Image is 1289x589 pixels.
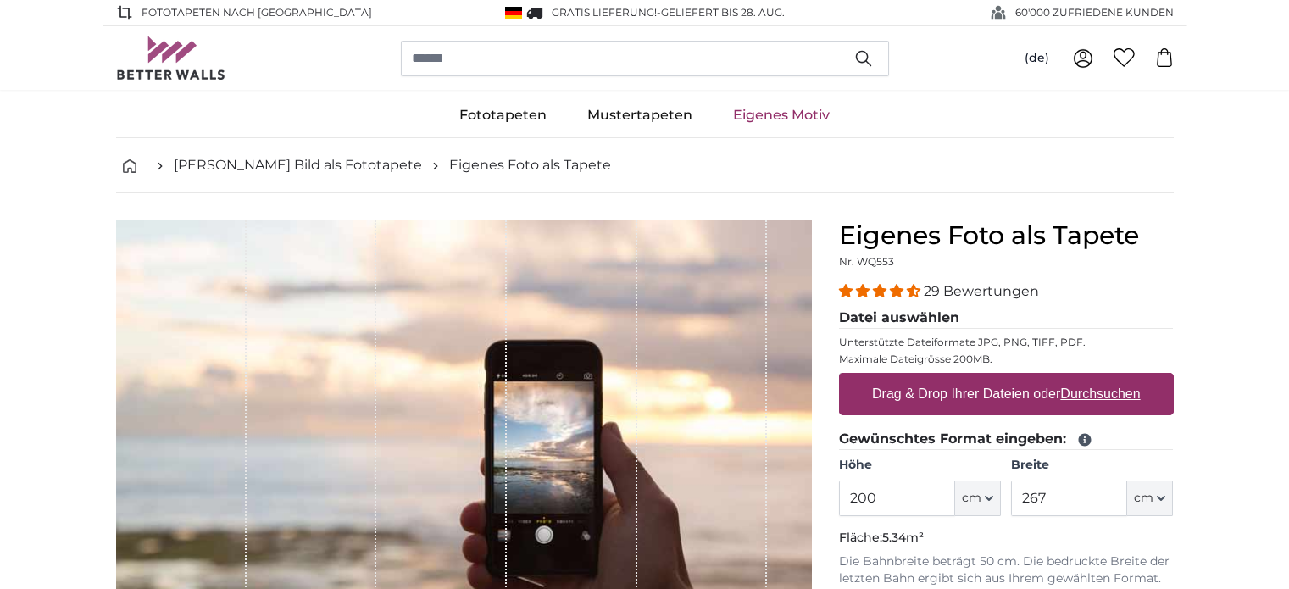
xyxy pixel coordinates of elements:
span: 29 Bewertungen [924,283,1039,299]
u: Durchsuchen [1060,386,1140,401]
button: cm [1127,481,1173,516]
label: Drag & Drop Ihrer Dateien oder [865,377,1147,411]
span: GRATIS Lieferung! [552,6,657,19]
p: Die Bahnbreite beträgt 50 cm. Die bedruckte Breite der letzten Bahn ergibt sich aus Ihrem gewählt... [839,553,1174,587]
img: Deutschland [505,7,522,19]
label: Höhe [839,457,1001,474]
p: Unterstützte Dateiformate JPG, PNG, TIFF, PDF. [839,336,1174,349]
button: cm [955,481,1001,516]
span: Nr. WQ553 [839,255,894,268]
a: Eigenes Motiv [713,93,850,137]
span: Geliefert bis 28. Aug. [661,6,785,19]
button: (de) [1011,43,1063,74]
span: cm [962,490,981,507]
span: 4.34 stars [839,283,924,299]
span: Fototapeten nach [GEOGRAPHIC_DATA] [142,5,372,20]
a: Fototapeten [439,93,567,137]
a: Eigenes Foto als Tapete [449,155,611,175]
a: Mustertapeten [567,93,713,137]
span: cm [1134,490,1153,507]
span: 60'000 ZUFRIEDENE KUNDEN [1015,5,1174,20]
a: [PERSON_NAME] Bild als Fototapete [174,155,422,175]
p: Maximale Dateigrösse 200MB. [839,353,1174,366]
nav: breadcrumbs [116,138,1174,193]
img: Betterwalls [116,36,226,80]
span: - [657,6,785,19]
h1: Eigenes Foto als Tapete [839,220,1174,251]
legend: Datei auswählen [839,308,1174,329]
p: Fläche: [839,530,1174,547]
legend: Gewünschtes Format eingeben: [839,429,1174,450]
span: 5.34m² [882,530,924,545]
label: Breite [1011,457,1173,474]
